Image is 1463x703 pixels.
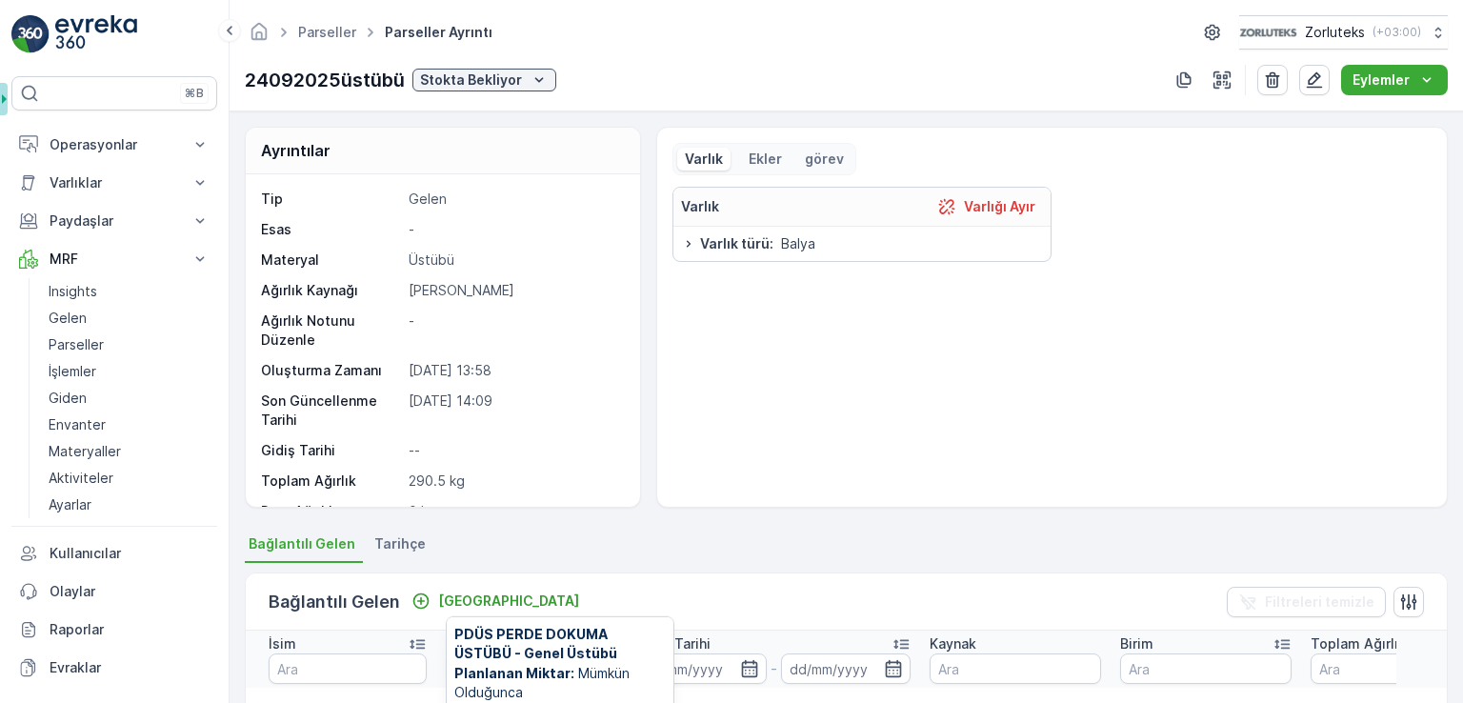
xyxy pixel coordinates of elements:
p: MRF [50,250,179,269]
p: Olaylar [50,582,210,601]
span: Bağlantılı Gelen [249,534,355,553]
input: Ara [1120,653,1292,684]
a: Gelen [41,305,217,331]
p: Ayrıntılar [261,139,331,162]
button: Stokta Bekliyor [412,69,556,91]
button: Bağla [404,590,587,613]
a: Parseller [41,331,217,358]
p: Son Güncellenme Tarihi [261,392,401,430]
p: Varlığı Ayır [964,197,1035,216]
a: Kullanıcılar [11,534,217,572]
p: Envanter [49,415,106,434]
p: Dara Ağırlık [261,502,401,521]
p: Üstübü [409,251,619,270]
p: Bağlantılı Gelen [269,589,400,615]
button: Operasyonlar [11,126,217,164]
a: Evraklar [11,649,217,687]
button: Filtreleri temizle [1227,587,1386,617]
input: dd/mm/yyyy [781,653,912,684]
p: Ayarlar [49,495,91,514]
p: [GEOGRAPHIC_DATA] [438,592,579,611]
p: Zorluteks [1305,23,1365,42]
p: Gidiş Tarihi [261,441,401,460]
p: Birim [1120,634,1153,653]
p: Aktiviteler [49,469,113,488]
p: görev [805,150,844,169]
button: Paydaşlar [11,202,217,240]
input: dd/mm/yyyy [636,653,767,684]
img: logo_light-DOdMpM7g.png [55,15,137,53]
a: Olaylar [11,572,217,611]
button: Zorluteks(+03:00) [1239,15,1448,50]
p: Toplam Ağırlık [261,472,401,491]
b: Planlanan Miktar : [454,665,574,681]
p: Giden [49,389,87,408]
p: Ağırlık Kaynağı [261,281,401,300]
a: Insights [41,278,217,305]
p: Eylemler [1353,70,1410,90]
button: Eylemler [1341,65,1448,95]
p: Insights [49,282,97,301]
button: MRF [11,240,217,278]
a: Aktiviteler [41,465,217,492]
p: Kaynak [930,634,976,653]
a: Envanter [41,412,217,438]
p: -- [409,441,619,460]
button: Varlığı Ayır [930,195,1043,218]
a: Materyaller [41,438,217,465]
span: Tarihçe [374,534,426,553]
p: 0 kg [409,502,619,521]
p: [DATE] 13:58 [409,361,619,380]
p: - [409,220,619,239]
p: [DATE] 14:09 [409,392,619,430]
p: 24092025üstübü [245,66,405,94]
a: Giden [41,385,217,412]
p: - [409,311,619,350]
p: Parseller [49,335,104,354]
p: Stokta Bekliyor [420,70,522,90]
img: logo [11,15,50,53]
a: Ana Sayfa [249,29,270,45]
p: Esas [261,220,401,239]
button: Varlıklar [11,164,217,202]
p: Materyaller [49,442,121,461]
p: Kullanıcılar [50,544,210,563]
a: Ayarlar [41,492,217,518]
p: Varlık [681,197,719,216]
p: İsim [269,634,296,653]
a: Raporlar [11,611,217,649]
span: Mümkün Olduğunca [454,664,666,702]
p: Varlıklar [50,173,179,192]
img: 6-1-9-3_wQBzyll.png [1239,22,1297,43]
p: Ekler [746,150,782,169]
input: Ara [930,653,1101,684]
span: Varlık türü : [700,234,773,253]
p: 290.5 kg [409,472,619,491]
p: [PERSON_NAME] [409,281,619,300]
span: Balya [781,234,815,253]
input: Ara [269,653,427,684]
p: - [771,657,777,680]
p: İşlemler [49,362,96,381]
a: İşlemler [41,358,217,385]
p: Evraklar [50,658,210,677]
p: Materyal [261,251,401,270]
p: Gelen [409,190,619,209]
a: Parseller [298,24,356,40]
p: Ağırlık Notunu Düzenle [261,311,401,350]
p: Filtreleri temizle [1265,593,1374,612]
p: Gelen [49,309,87,328]
span: Parseller ayrıntı [381,23,496,42]
p: Raporlar [50,620,210,639]
p: Paydaşlar [50,211,179,231]
p: Varlık [685,150,723,169]
p: Operasyonlar [50,135,179,154]
p: ( +03:00 ) [1373,25,1421,40]
p: ⌘B [185,86,204,101]
p: Toplam Ağırlık [1311,634,1406,653]
p: Tip [261,190,401,209]
p: Oluşturma Zamanı [261,361,401,380]
span: PDÜS PERDE DOKUMA ÜSTÜBÜ - Genel Üstübü [454,624,666,662]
